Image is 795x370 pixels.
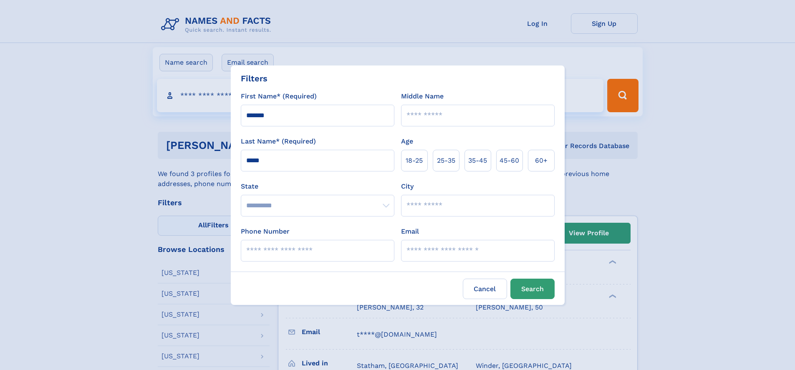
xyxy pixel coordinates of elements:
[401,91,444,101] label: Middle Name
[241,136,316,146] label: Last Name* (Required)
[401,136,413,146] label: Age
[463,279,507,299] label: Cancel
[437,156,455,166] span: 25‑35
[241,91,317,101] label: First Name* (Required)
[468,156,487,166] span: 35‑45
[535,156,548,166] span: 60+
[510,279,555,299] button: Search
[401,181,414,191] label: City
[241,181,394,191] label: State
[406,156,423,166] span: 18‑25
[241,227,290,237] label: Phone Number
[401,227,419,237] label: Email
[500,156,519,166] span: 45‑60
[241,72,268,85] div: Filters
